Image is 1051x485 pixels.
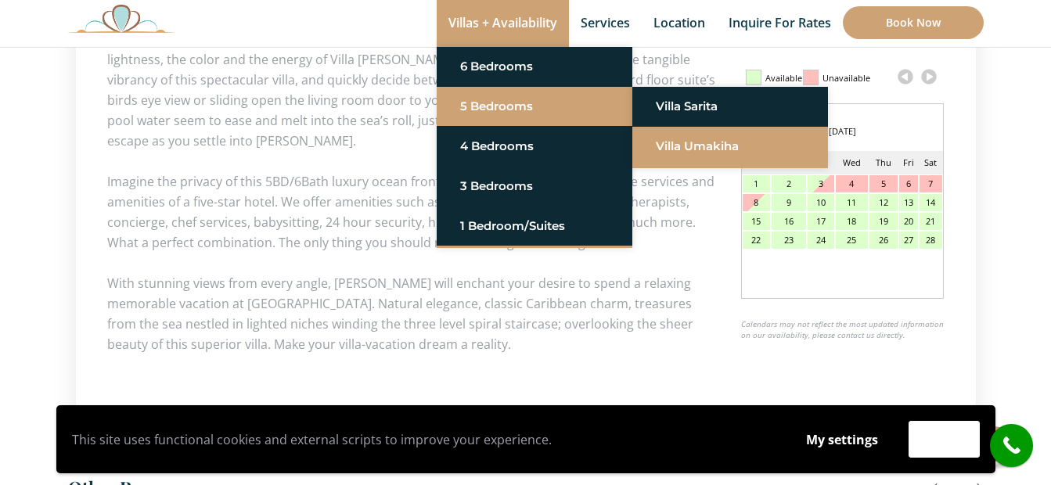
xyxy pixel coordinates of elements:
div: 13 [899,194,918,211]
div: 9 [772,194,805,211]
div: 6 [899,175,918,192]
div: 17 [808,213,834,230]
div: 16 [772,213,805,230]
div: 15 [743,213,771,230]
div: 12 [869,194,898,211]
div: 11 [836,194,868,211]
p: With stunning views from every angle, [PERSON_NAME] will enchant your desire to spend a relaxing ... [107,273,945,354]
div: 8 [743,194,771,211]
p: With a twist of gold and a light push of turquoise, ingress into your Caribbean paradise; feel th... [107,29,945,151]
a: 5 Bedrooms [460,92,609,120]
div: 26 [869,232,898,249]
p: Imagine the privacy of this 5BD/6Bath luxury ocean front home in combination with all the service... [107,171,945,253]
a: 4 Bedrooms [460,132,609,160]
img: Awesome Logo [68,4,175,33]
div: 1 [743,175,771,192]
a: 6 Bedrooms [460,52,609,81]
td: Sat [919,151,942,174]
a: 1 Bedroom/Suites [460,212,609,240]
button: My settings [791,422,893,458]
div: 3 [808,175,834,192]
td: Fri [898,151,919,174]
div: 2 [772,175,805,192]
div: 22 [743,232,771,249]
i: call [994,428,1029,463]
div: 27 [899,232,918,249]
p: This site uses functional cookies and external scripts to improve your experience. [72,428,776,451]
a: Book Now [843,6,984,39]
div: 28 [920,232,941,249]
div: 10 [808,194,834,211]
div: 25 [836,232,868,249]
div: 18 [836,213,868,230]
div: Unavailable [822,65,870,92]
button: Accept [909,421,980,458]
div: 14 [920,194,941,211]
div: 4 [836,175,868,192]
a: 3 Bedrooms [460,172,609,200]
div: 19 [869,213,898,230]
div: [DATE] [742,120,943,143]
div: 20 [899,213,918,230]
a: call [990,424,1033,467]
div: 21 [920,213,941,230]
td: Thu [869,151,898,174]
a: Villa Sarita [656,92,804,120]
div: Available [765,65,802,92]
div: 7 [920,175,941,192]
div: 24 [808,232,834,249]
a: Villa Umakiha [656,132,804,160]
div: 5 [869,175,898,192]
td: Wed [835,151,869,174]
div: 23 [772,232,805,249]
